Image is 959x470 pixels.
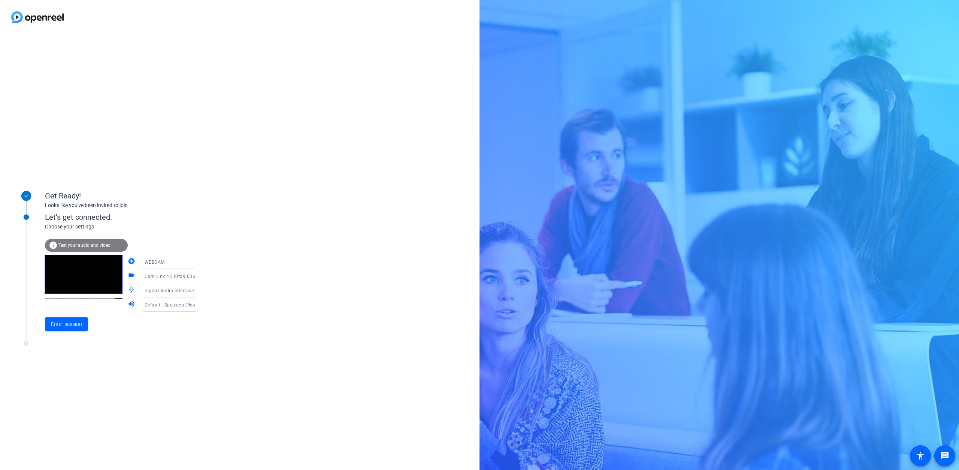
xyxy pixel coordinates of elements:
mat-icon: accessibility [916,451,925,460]
span: Test your audio and video [58,243,111,248]
div: Choose your settings [45,223,210,231]
div: Get Ready! [45,190,195,201]
button: Enter session [45,317,88,331]
mat-icon: message [940,451,949,460]
mat-icon: camera [128,257,137,266]
mat-icon: volume_up [128,300,137,309]
span: Enter session [51,320,82,328]
span: Cam Link 4K (0fd9:0066) [145,274,200,279]
span: Digital Audio Interface (Cam Link 4K) (0fd9:0066) [145,287,254,293]
span: WEBCAM [145,260,165,265]
mat-icon: info [49,241,58,250]
mat-icon: videocam [128,272,137,281]
mat-icon: mic_none [128,286,137,295]
div: Let's get connected. [45,212,210,223]
div: Looks like you've been invited to join [45,201,195,209]
span: Default - Speakers (Realtek(R) Audio) [145,302,226,308]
